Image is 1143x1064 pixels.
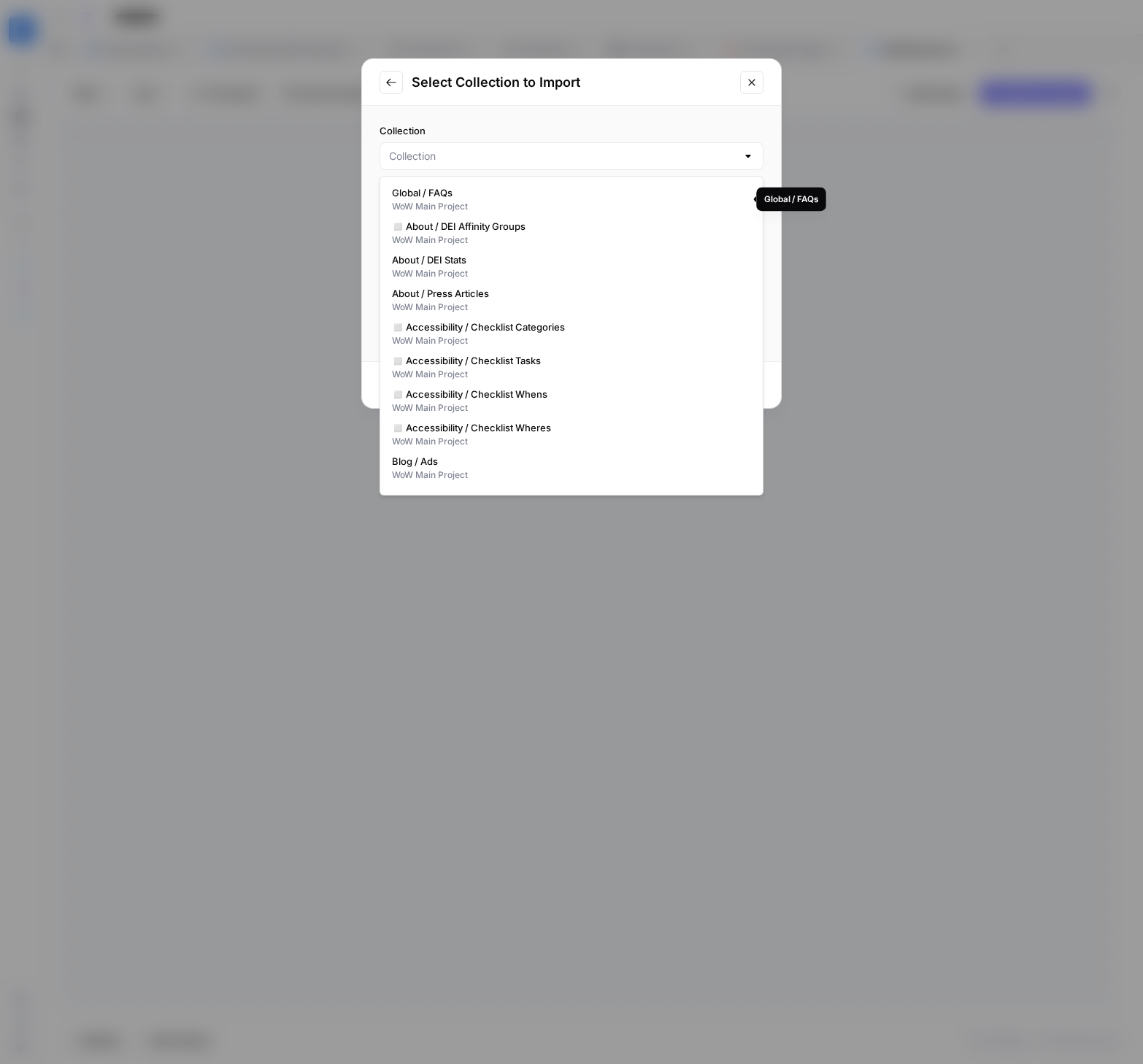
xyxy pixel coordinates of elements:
span: ◻️ Accessibility / Checklist Categories [392,320,745,334]
div: WoW Main Project [392,334,751,347]
h2: Select Collection to Import [412,72,731,93]
span: About / DEI Stats [392,252,745,267]
div: Select which Webflow collection you would like to import. [380,176,763,189]
button: Close modal [740,71,763,94]
div: WoW Main Project [392,234,751,247]
div: Global / FAQs [764,193,818,206]
div: WoW Main Project [392,200,751,213]
div: WoW Main Project [392,368,751,381]
div: WoW Main Project [392,401,751,415]
span: About / Press Articles [392,286,745,301]
span: ◻️ Accessibility / Checklist Wheres [392,420,745,435]
input: Collection [389,149,736,163]
span: ◻️ Accessibility / Checklist Whens [392,387,745,401]
span: ◻️ Blog / Categories [392,487,745,502]
label: Collection [380,123,763,138]
div: WoW Main Project [392,435,751,448]
div: WoW Main Project [392,301,751,314]
div: WoW Main Project [392,469,751,482]
span: Global / FAQs [392,185,745,200]
span: Blog / Ads [392,454,745,469]
div: WoW Main Project [392,267,751,280]
button: Go to previous step [380,71,403,94]
span: ◻️ Accessibility / Checklist Tasks [392,353,745,368]
span: ◻️ About / DEI Affinity Groups [392,219,745,234]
